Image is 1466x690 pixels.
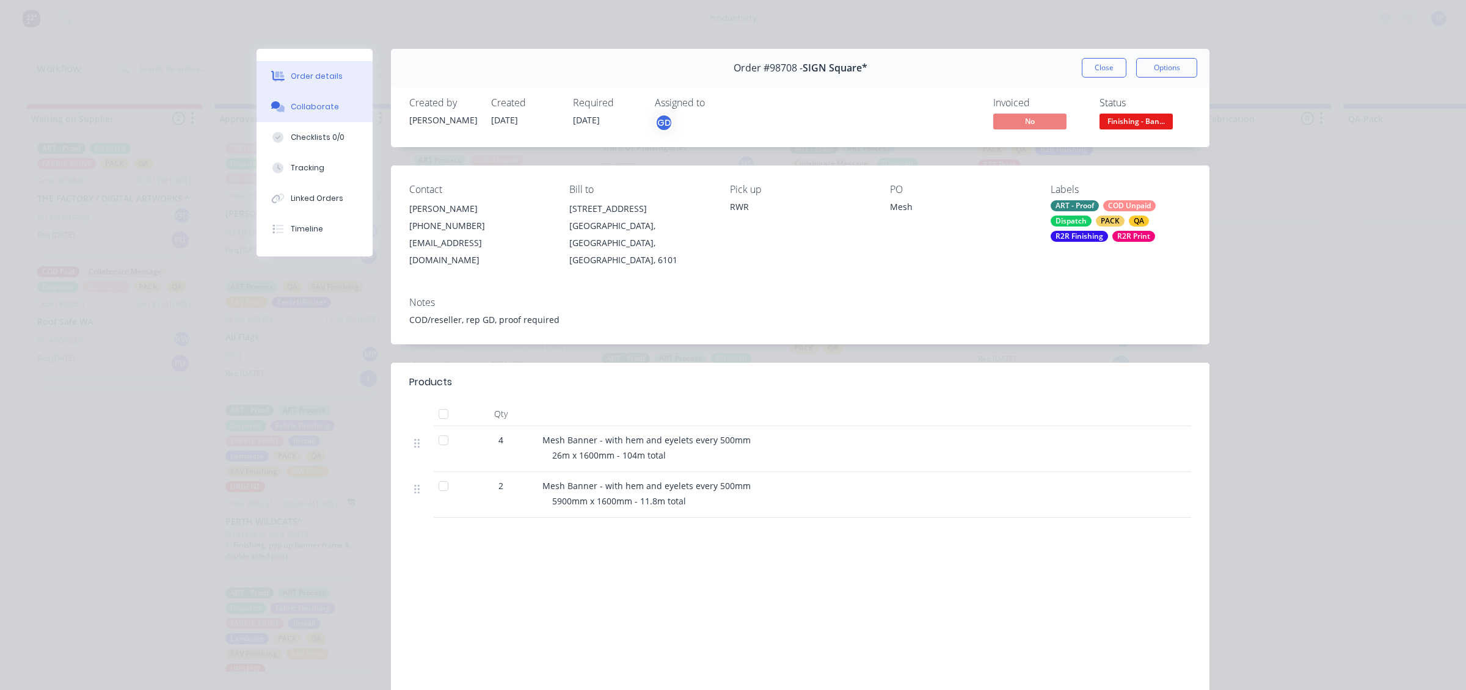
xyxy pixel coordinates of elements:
[1099,97,1191,109] div: Status
[257,214,373,244] button: Timeline
[993,97,1085,109] div: Invoiced
[1051,184,1191,195] div: Labels
[257,183,373,214] button: Linked Orders
[890,200,1030,217] div: Mesh
[291,223,323,234] div: Timeline
[890,184,1030,195] div: PO
[542,480,751,492] span: Mesh Banner - with hem and eyelets every 500mm
[569,200,710,269] div: [STREET_ADDRESS][GEOGRAPHIC_DATA], [GEOGRAPHIC_DATA], [GEOGRAPHIC_DATA], 6101
[1096,216,1125,227] div: PACK
[409,375,452,390] div: Products
[409,297,1191,308] div: Notes
[734,62,803,74] span: Order #98708 -
[1051,200,1099,211] div: ART - Proof
[291,101,339,112] div: Collaborate
[409,200,550,269] div: [PERSON_NAME][PHONE_NUMBER][EMAIL_ADDRESS][DOMAIN_NAME]
[542,434,751,446] span: Mesh Banner - with hem and eyelets every 500mm
[409,114,476,126] div: [PERSON_NAME]
[257,61,373,92] button: Order details
[257,153,373,183] button: Tracking
[498,479,503,492] span: 2
[409,234,550,269] div: [EMAIL_ADDRESS][DOMAIN_NAME]
[1099,114,1173,129] span: Finishing - Ban...
[291,71,343,82] div: Order details
[993,114,1067,129] span: No
[498,434,503,446] span: 4
[291,132,345,143] div: Checklists 0/0
[552,495,686,507] span: 5900mm x 1600mm - 11.8m total
[803,62,867,74] span: SIGN Square*
[409,97,476,109] div: Created by
[491,114,518,126] span: [DATE]
[1082,58,1126,78] button: Close
[655,97,777,109] div: Assigned to
[1129,216,1149,227] div: QA
[257,92,373,122] button: Collaborate
[1136,58,1197,78] button: Options
[573,97,640,109] div: Required
[569,217,710,269] div: [GEOGRAPHIC_DATA], [GEOGRAPHIC_DATA], [GEOGRAPHIC_DATA], 6101
[291,193,343,204] div: Linked Orders
[1051,231,1108,242] div: R2R Finishing
[730,200,870,213] div: RWR
[409,217,550,234] div: [PHONE_NUMBER]
[464,402,538,426] div: Qty
[569,200,710,217] div: [STREET_ADDRESS]
[1051,216,1092,227] div: Dispatch
[491,97,558,109] div: Created
[552,449,666,461] span: 26m x 1600mm - 104m total
[1103,200,1156,211] div: COD Unpaid
[409,184,550,195] div: Contact
[409,313,1191,326] div: COD/reseller, rep GD, proof required
[573,114,600,126] span: [DATE]
[409,200,550,217] div: [PERSON_NAME]
[730,184,870,195] div: Pick up
[257,122,373,153] button: Checklists 0/0
[655,114,673,132] button: GD
[1099,114,1173,132] button: Finishing - Ban...
[569,184,710,195] div: Bill to
[291,162,324,173] div: Tracking
[1112,231,1155,242] div: R2R Print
